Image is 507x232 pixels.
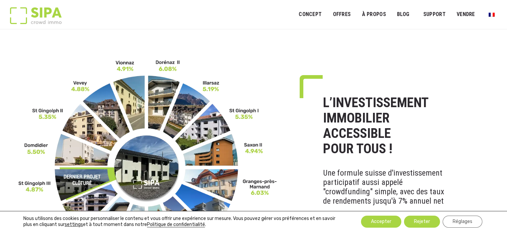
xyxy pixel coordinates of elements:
[452,7,479,22] a: VENDRE
[65,222,83,228] button: settings
[23,216,344,228] p: Nous utilisons des cookies pour personnaliser le contenu et vous offrir une expérience sur mesure...
[328,7,355,22] a: OFFRES
[404,216,440,228] button: Rejeter
[443,216,482,228] button: Réglages
[294,7,326,22] a: Concept
[147,222,205,227] a: Politique de confidentialité
[299,6,497,23] nav: Menu principal
[489,13,495,17] img: Français
[357,7,390,22] a: À PROPOS
[393,7,414,22] a: Blog
[361,216,401,228] button: Accepter
[419,7,450,22] a: SUPPORT
[484,8,499,21] a: Passer à
[323,163,446,211] p: Une formule suisse d'investissement participatif aussi appelé "crowdfunding" simple, avec des tau...
[323,95,446,157] h1: L’INVESTISSEMENT IMMOBILIER ACCESSIBLE POUR TOUS !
